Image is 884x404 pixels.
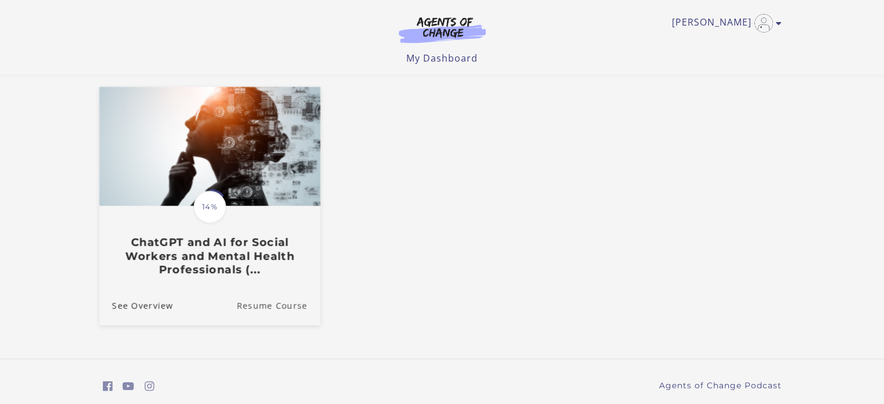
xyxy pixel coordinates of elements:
a: My Dashboard [406,52,478,65]
a: https://www.instagram.com/agentsofchangeprep/ (Open in a new window) [145,378,155,395]
span: 14% [194,191,226,223]
i: https://www.facebook.com/groups/aswbtestprep (Open in a new window) [103,381,113,392]
h3: ChatGPT and AI for Social Workers and Mental Health Professionals (... [112,236,307,277]
img: Agents of Change Logo [386,16,498,43]
i: https://www.instagram.com/agentsofchangeprep/ (Open in a new window) [145,381,155,392]
a: https://www.youtube.com/c/AgentsofChangeTestPrepbyMeaganMitchell (Open in a new window) [123,378,134,395]
i: https://www.youtube.com/c/AgentsofChangeTestPrepbyMeaganMitchell (Open in a new window) [123,381,134,392]
a: https://www.facebook.com/groups/aswbtestprep (Open in a new window) [103,378,113,395]
a: Toggle menu [672,14,776,33]
a: ChatGPT and AI for Social Workers and Mental Health Professionals (...: Resume Course [237,286,320,325]
a: ChatGPT and AI for Social Workers and Mental Health Professionals (...: See Overview [99,286,173,325]
a: Agents of Change Podcast [659,380,782,392]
